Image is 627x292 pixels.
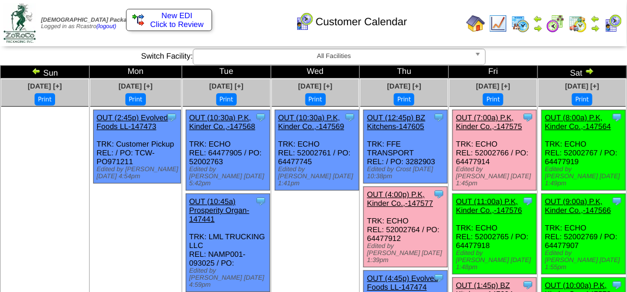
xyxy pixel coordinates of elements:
[216,93,237,106] button: Print
[186,194,270,292] div: TRK: LML TRUCKING LLC REL: NAMP001-093025 / PO:
[367,166,447,180] div: Edited by Crost [DATE] 10:38pm
[89,66,182,79] td: Mon
[132,11,206,29] a: New EDI Click to Review
[511,14,530,33] img: calendarprod.gif
[189,267,270,288] div: Edited by [PERSON_NAME] [DATE] 4:59pm
[305,93,326,106] button: Print
[456,166,536,187] div: Edited by [PERSON_NAME] [DATE] 1:45pm
[604,14,622,33] img: calendarcustomer.gif
[186,110,270,191] div: TRK: ECHO REL: 64477905 / PO: 52002763
[568,14,587,33] img: calendarinout.gif
[565,82,599,90] a: [DATE] [+]
[278,166,359,187] div: Edited by [PERSON_NAME] [DATE] 1:41pm
[453,194,537,274] div: TRK: ECHO REL: 52002765 / PO: 64477918
[166,111,178,123] img: Tooltip
[298,82,332,90] a: [DATE] [+]
[545,197,611,215] a: OUT (9:00a) P.K, Kinder Co.,-147566
[611,111,623,123] img: Tooltip
[41,17,139,23] span: [DEMOGRAPHIC_DATA] Packaging
[433,272,445,284] img: Tooltip
[453,110,537,191] div: TRK: ECHO REL: 52002766 / PO: 64477914
[97,113,168,131] a: OUT (2:45p) Evolved Foods LL-147473
[32,66,41,76] img: arrowleft.gif
[125,93,146,106] button: Print
[433,188,445,200] img: Tooltip
[316,16,407,28] span: Customer Calendar
[344,111,356,123] img: Tooltip
[387,82,421,90] a: [DATE] [+]
[522,195,534,207] img: Tooltip
[1,66,90,79] td: Sun
[367,274,438,291] a: OUT (4:45p) Evolved Foods LL-147474
[360,66,449,79] td: Thu
[28,82,62,90] a: [DATE] [+]
[132,14,144,26] img: ediSmall.gif
[162,11,193,20] span: New EDI
[394,93,414,106] button: Print
[483,93,503,106] button: Print
[533,14,543,23] img: arrowleft.gif
[542,110,626,191] div: TRK: ECHO REL: 52002767 / PO: 64477919
[189,197,250,223] a: OUT (10:45a) Prosperity Organ-147441
[456,197,522,215] a: OUT (11:00a) P.K, Kinder Co.,-147576
[489,14,507,33] img: line_graph.gif
[367,243,447,264] div: Edited by [PERSON_NAME] [DATE] 1:39pm
[97,23,117,30] a: (logout)
[367,190,433,208] a: OUT (4:00p) P.K, Kinder Co.,-147577
[546,14,565,33] img: calendarblend.gif
[542,194,626,274] div: TRK: ECHO REL: 52002769 / PO: 64477907
[189,113,255,131] a: OUT (10:30a) P.K, Kinder Co.,-147568
[189,166,270,187] div: Edited by [PERSON_NAME] [DATE] 5:42pm
[255,195,267,207] img: Tooltip
[522,111,534,123] img: Tooltip
[433,111,445,123] img: Tooltip
[93,110,180,184] div: TRK: Customer Pickup REL: / PO: TCW-PO971211
[591,14,600,23] img: arrowleft.gif
[271,66,360,79] td: Wed
[35,93,55,106] button: Print
[364,187,448,267] div: TRK: ECHO REL: 52002764 / PO: 64477912
[209,82,243,90] a: [DATE] [+]
[295,12,313,31] img: calendarcustomer.gif
[591,23,600,33] img: arrowright.gif
[545,166,625,187] div: Edited by [PERSON_NAME] [DATE] 1:49pm
[572,93,592,106] button: Print
[41,17,139,30] span: Logged in as Rcastro
[4,4,36,43] img: zoroco-logo-small.webp
[533,23,543,33] img: arrowright.gif
[522,279,534,291] img: Tooltip
[545,113,611,131] a: OUT (8:00a) P.K, Kinder Co.,-147564
[132,20,206,29] span: Click to Review
[585,66,594,76] img: arrowright.gif
[545,250,625,271] div: Edited by [PERSON_NAME] [DATE] 1:55pm
[364,110,448,184] div: TRK: FFE TRANSPORT REL: / PO: 3282903
[449,66,538,79] td: Fri
[118,82,152,90] a: [DATE] [+]
[476,82,510,90] a: [DATE] [+]
[182,66,271,79] td: Tue
[611,195,623,207] img: Tooltip
[456,250,536,271] div: Edited by [PERSON_NAME] [DATE] 1:48pm
[278,113,345,131] a: OUT (10:30a) P.K, Kinder Co.,-147569
[538,66,627,79] td: Sat
[97,166,180,180] div: Edited by [PERSON_NAME] [DATE] 4:54pm
[611,279,623,291] img: Tooltip
[198,49,470,63] span: All Facilities
[255,111,267,123] img: Tooltip
[367,113,425,131] a: OUT (12:45p) BZ Kitchens-147605
[275,110,359,191] div: TRK: ECHO REL: 52002761 / PO: 64477745
[456,113,522,131] a: OUT (7:00a) P.K, Kinder Co.,-147575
